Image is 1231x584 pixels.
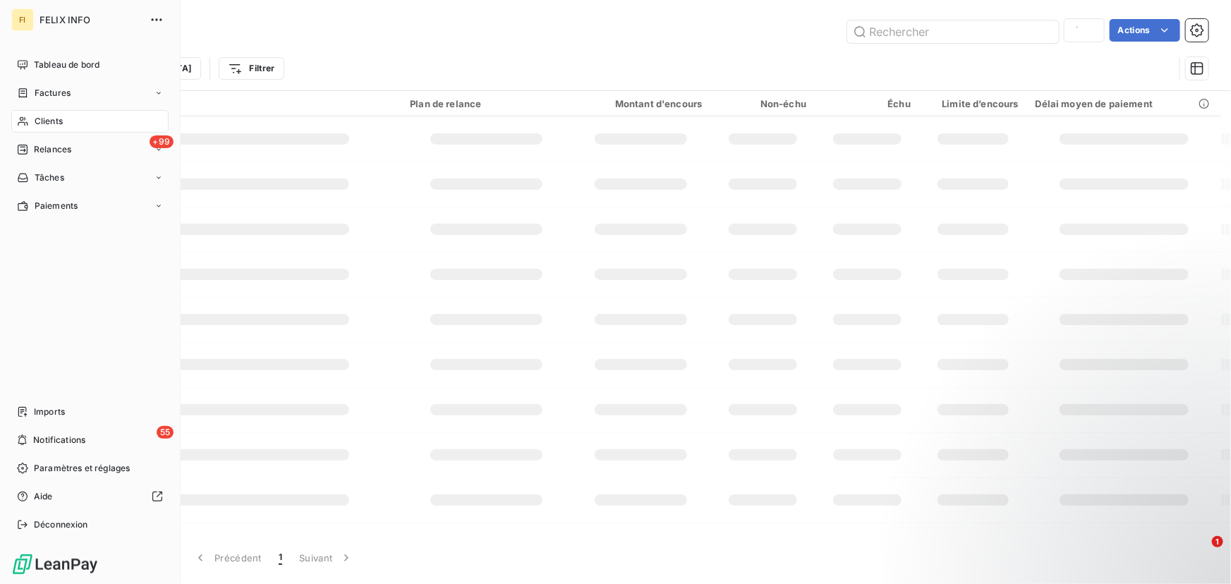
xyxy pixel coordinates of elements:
span: Paramètres et réglages [34,462,130,475]
span: Aide [34,490,53,503]
span: 1 [279,551,282,565]
div: Échu [823,98,911,109]
div: FI [11,8,34,31]
span: Clients [35,115,63,128]
img: Logo LeanPay [11,553,99,576]
div: Plan de relance [410,98,562,109]
span: Déconnexion [34,518,88,531]
button: Suivant [291,543,362,573]
span: Tâches [35,171,64,184]
div: Délai moyen de paiement [1036,98,1213,109]
span: Tableau de bord [34,59,99,71]
iframe: Intercom notifications message [949,447,1231,546]
div: Non-échu [719,98,806,109]
span: Paiements [35,200,78,212]
button: Actions [1110,19,1180,42]
iframe: Intercom live chat [1183,536,1217,570]
button: Précédent [185,543,270,573]
span: FELIX INFO [40,14,141,25]
span: Factures [35,87,71,99]
span: +99 [150,135,174,148]
span: Relances [34,143,71,156]
span: Imports [34,406,65,418]
div: Limite d’encours [928,98,1019,109]
button: Filtrer [219,57,284,80]
button: 1 [270,543,291,573]
a: Aide [11,485,169,508]
span: 1 [1212,536,1223,547]
span: 55 [157,426,174,439]
input: Rechercher [847,20,1059,43]
div: Montant d'encours [579,98,702,109]
span: Notifications [33,434,85,446]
